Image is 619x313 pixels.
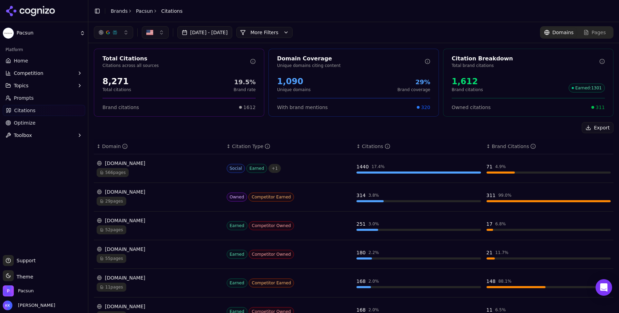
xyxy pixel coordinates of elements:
[14,107,36,114] span: Citations
[452,55,599,63] div: Citation Breakdown
[234,87,256,92] p: Brand rate
[227,250,247,259] span: Earned
[372,164,385,169] div: 17.4 %
[277,76,311,87] div: 1,090
[111,8,128,14] a: Brands
[421,104,430,111] span: 320
[177,26,232,39] button: [DATE] - [DATE]
[227,221,247,230] span: Earned
[277,63,425,68] p: Unique domains citing content
[369,250,379,255] div: 2.2 %
[3,92,85,104] a: Prompts
[495,221,506,227] div: 6.8 %
[102,143,128,150] div: Domain
[97,283,126,292] span: 11 pages
[136,8,153,14] a: Pacsun
[452,76,483,87] div: 1,612
[356,192,366,199] div: 314
[3,44,85,55] div: Platform
[397,87,430,92] p: Brand coverage
[498,278,511,284] div: 88.1 %
[3,301,55,310] button: Open user button
[227,278,247,287] span: Earned
[369,193,379,198] div: 3.8 %
[146,29,153,36] img: US
[3,130,85,141] button: Toolbox
[3,80,85,91] button: Topics
[3,28,14,39] img: Pacsun
[397,77,430,87] div: 29%
[268,164,281,173] span: + 1
[246,164,267,173] span: Earned
[94,139,224,154] th: domain
[17,30,77,36] span: Pacsun
[14,132,32,139] span: Toolbox
[97,246,221,253] div: [DOMAIN_NAME]
[3,55,85,66] a: Home
[102,55,250,63] div: Total Citations
[14,274,33,280] span: Theme
[484,139,614,154] th: brandCitationCount
[224,139,354,154] th: citationTypes
[14,82,29,89] span: Topics
[97,254,126,263] span: 55 pages
[277,55,425,63] div: Domain Coverage
[452,87,483,92] p: Brand citations
[14,95,34,101] span: Prompts
[487,192,496,199] div: 311
[596,279,612,296] div: Open Intercom Messenger
[356,221,366,227] div: 251
[3,117,85,128] a: Optimize
[102,76,131,87] div: 8,271
[15,302,55,309] span: [PERSON_NAME]
[492,143,536,150] div: Brand Citations
[369,278,379,284] div: 2.0 %
[487,278,496,285] div: 148
[227,164,245,173] span: Social
[369,221,379,227] div: 3.0 %
[249,221,294,230] span: Competitor Owned
[102,104,139,111] span: Brand citations
[14,257,36,264] span: Support
[569,84,605,92] span: Earned : 1301
[498,193,511,198] div: 99.0 %
[356,163,369,170] div: 1440
[552,29,574,36] span: Domains
[97,197,126,206] span: 29 pages
[97,143,221,150] div: ↕Domain
[161,8,183,14] span: Citations
[97,217,221,224] div: [DOMAIN_NAME]
[14,70,43,77] span: Competition
[249,250,294,259] span: Competitor Owned
[102,63,250,68] p: Citations across all sources
[14,57,28,64] span: Home
[356,278,366,285] div: 168
[97,160,221,167] div: [DOMAIN_NAME]
[3,285,34,296] button: Open organization switcher
[495,164,506,169] div: 4.9 %
[102,87,131,92] p: Total citations
[227,143,351,150] div: ↕Citation Type
[97,225,126,234] span: 52 pages
[234,77,256,87] div: 19.5%
[356,143,481,150] div: ↕Citations
[232,143,270,150] div: Citation Type
[277,87,311,92] p: Unique domains
[277,104,328,111] span: With brand mentions
[97,168,129,177] span: 566 pages
[3,301,12,310] img: Katrina Katona
[3,105,85,116] a: Citations
[487,249,493,256] div: 21
[356,249,366,256] div: 180
[487,143,611,150] div: ↕Brand Citations
[97,188,221,195] div: [DOMAIN_NAME]
[452,104,491,111] span: Owned citations
[362,143,390,150] div: Citations
[3,285,14,296] img: Pacsun
[582,122,613,133] button: Export
[97,303,221,310] div: [DOMAIN_NAME]
[495,307,506,313] div: 6.5 %
[243,104,256,111] span: 1612
[227,193,247,202] span: Owned
[3,68,85,79] button: Competition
